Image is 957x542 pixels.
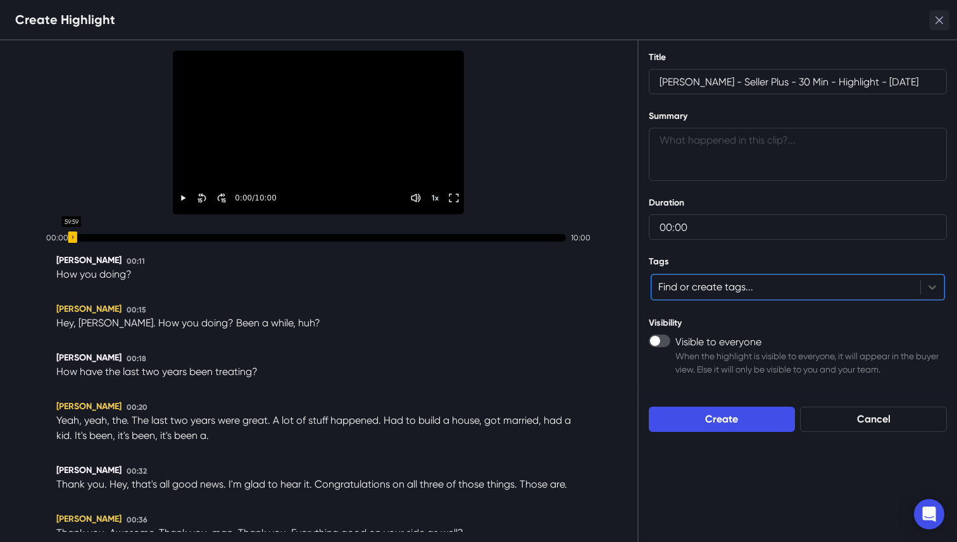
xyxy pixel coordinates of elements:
[56,476,109,492] p: Thank you.
[56,315,158,331] p: Hey, [PERSON_NAME].
[221,197,226,204] div: 15
[315,476,520,492] p: Congratulations on all three of those things.
[232,192,277,204] p: 0:00 / 10:00
[432,194,439,202] p: 1 x
[46,232,68,243] p: 00:00
[56,266,132,282] p: How you doing?
[427,190,442,206] button: Change speed
[675,350,947,376] p: When the highlight is visible to everyone, it will appear in the buyer view. Else it will only be...
[649,214,947,240] input: Edit the start and end times to change the duration.
[194,190,210,206] button: Skip Back 30 Seconds
[520,476,567,492] p: Those are.
[56,400,122,413] p: [PERSON_NAME]
[649,51,939,64] label: Title
[73,234,566,242] div: Change the start or end time of the highlight by clicking and dragging the handles.
[228,476,315,492] p: I'm glad to hear it.
[127,514,147,526] p: 00:36
[159,525,238,541] p: Thank you, man.
[408,190,423,206] button: Mute
[56,512,122,526] p: [PERSON_NAME]
[649,316,939,330] label: Visibility
[127,353,146,364] p: 00:18
[109,525,159,541] p: Awesome.
[56,412,571,443] p: Had to build a house, got married, had a kid.
[62,216,81,227] p: 59:59
[675,335,947,350] label: Visible to everyone
[649,255,939,268] label: Tags
[213,190,228,206] button: Skip Forward 30 Seconds
[56,364,258,379] p: How have the last two years been treating?
[291,525,463,541] p: Everything good on your side as well?
[56,351,122,364] p: [PERSON_NAME]
[68,231,77,243] div: Drag to change the end time of the highlight.
[56,412,132,428] p: Yeah, yeah, the.
[800,407,947,432] button: Cancel
[273,412,384,428] p: A lot of stuff happened.
[127,465,147,477] p: 00:32
[649,407,796,432] button: Create
[127,402,147,413] p: 00:20
[56,464,122,477] p: [PERSON_NAME]
[175,190,191,206] button: Play
[56,254,122,267] p: [PERSON_NAME]
[127,304,146,316] p: 00:15
[649,109,939,123] label: Summary
[158,315,236,331] p: How you doing?
[649,196,939,209] label: Duration
[197,197,203,204] div: 15
[127,256,145,267] p: 00:11
[446,190,461,206] button: Toggle FullScreen
[238,525,291,541] p: Thank you.
[236,315,320,331] p: Been a while, huh?
[571,232,591,243] p: 10:00
[132,412,273,428] p: The last two years were great.
[75,428,209,443] p: It's been, it's been, it's been a.
[914,499,944,529] div: Open Intercom Messenger
[929,10,949,30] button: Close
[56,302,122,316] p: [PERSON_NAME]
[109,476,228,492] p: Hey, that's all good news.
